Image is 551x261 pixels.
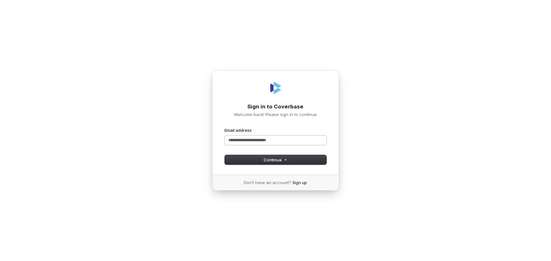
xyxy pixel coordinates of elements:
img: Coverbase [268,80,283,96]
span: Don’t have an account? [244,180,291,185]
a: Sign up [293,180,307,185]
h1: Sign in to Coverbase [225,103,326,111]
span: Continue [264,157,287,163]
label: Email address [225,127,252,133]
button: Continue [225,155,326,165]
p: Welcome back! Please sign in to continue [225,112,326,117]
